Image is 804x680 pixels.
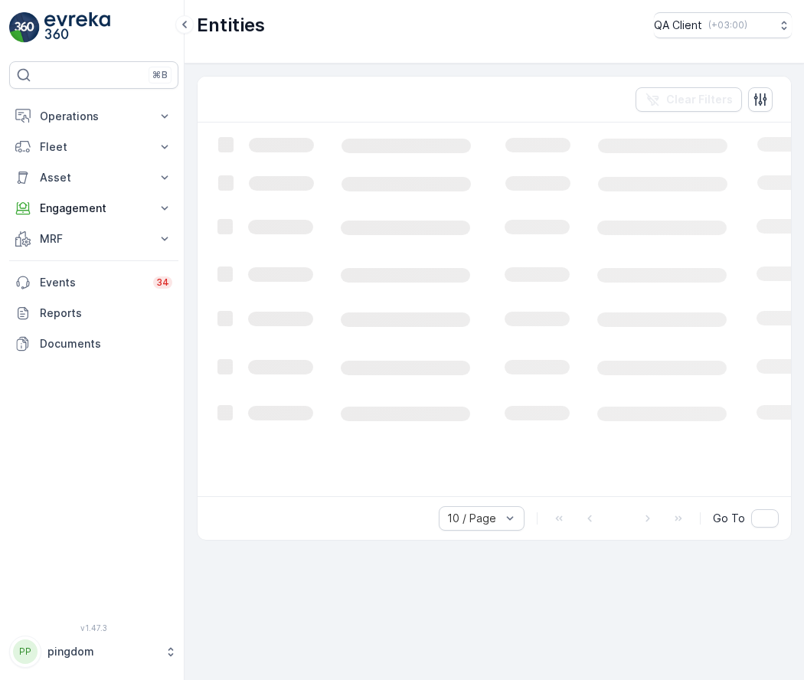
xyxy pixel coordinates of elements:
p: MRF [40,231,148,247]
p: Documents [40,336,172,351]
p: 34 [156,276,169,289]
a: Events34 [9,267,178,298]
p: ⌘B [152,69,168,81]
button: Engagement [9,193,178,224]
p: ( +03:00 ) [708,19,747,31]
p: Clear Filters [666,92,733,107]
button: Operations [9,101,178,132]
button: PPpingdom [9,636,178,668]
p: Engagement [40,201,148,216]
p: Asset [40,170,148,185]
p: Reports [40,306,172,321]
div: PP [13,639,38,664]
button: Clear Filters [636,87,742,112]
p: pingdom [47,644,157,659]
button: Fleet [9,132,178,162]
button: MRF [9,224,178,254]
p: Entities [197,13,265,38]
img: logo [9,12,40,43]
a: Reports [9,298,178,329]
img: logo_light-DOdMpM7g.png [44,12,110,43]
span: Go To [713,511,745,526]
p: Fleet [40,139,148,155]
a: Documents [9,329,178,359]
p: Events [40,275,144,290]
p: Operations [40,109,148,124]
span: v 1.47.3 [9,623,178,633]
button: Asset [9,162,178,193]
button: QA Client(+03:00) [654,12,792,38]
p: QA Client [654,18,702,33]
